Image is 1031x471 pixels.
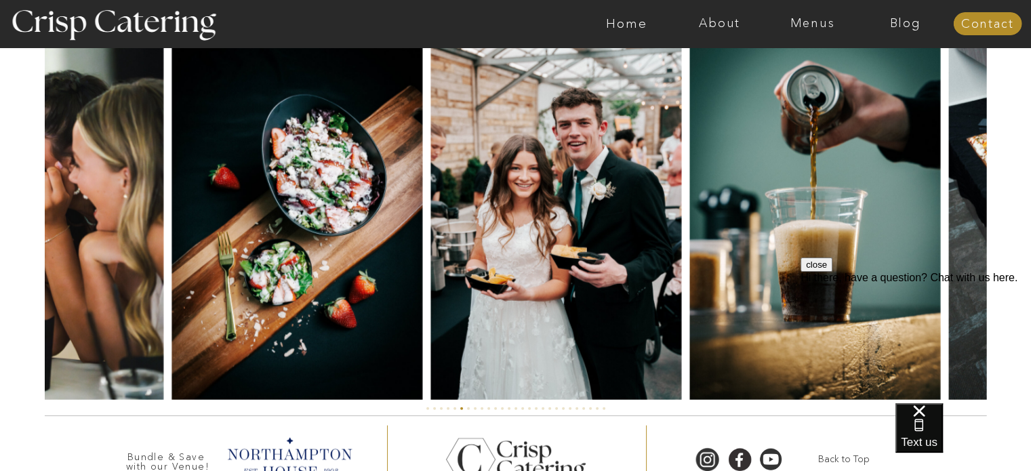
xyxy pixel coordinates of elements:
li: Page dot 2 [433,407,436,410]
a: Menus [766,17,859,30]
li: Page dot 1 [426,407,429,410]
a: Contact [953,18,1022,31]
iframe: podium webchat widget prompt [801,258,1031,420]
a: Blog [859,17,952,30]
h3: Bundle & Save with our Venue! [121,452,215,465]
li: Page dot 27 [603,407,605,410]
li: Page dot 26 [596,407,599,410]
a: Home [580,17,673,30]
iframe: podium webchat widget bubble [895,403,1031,471]
a: About [673,17,766,30]
a: Back to Top [801,453,887,466]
